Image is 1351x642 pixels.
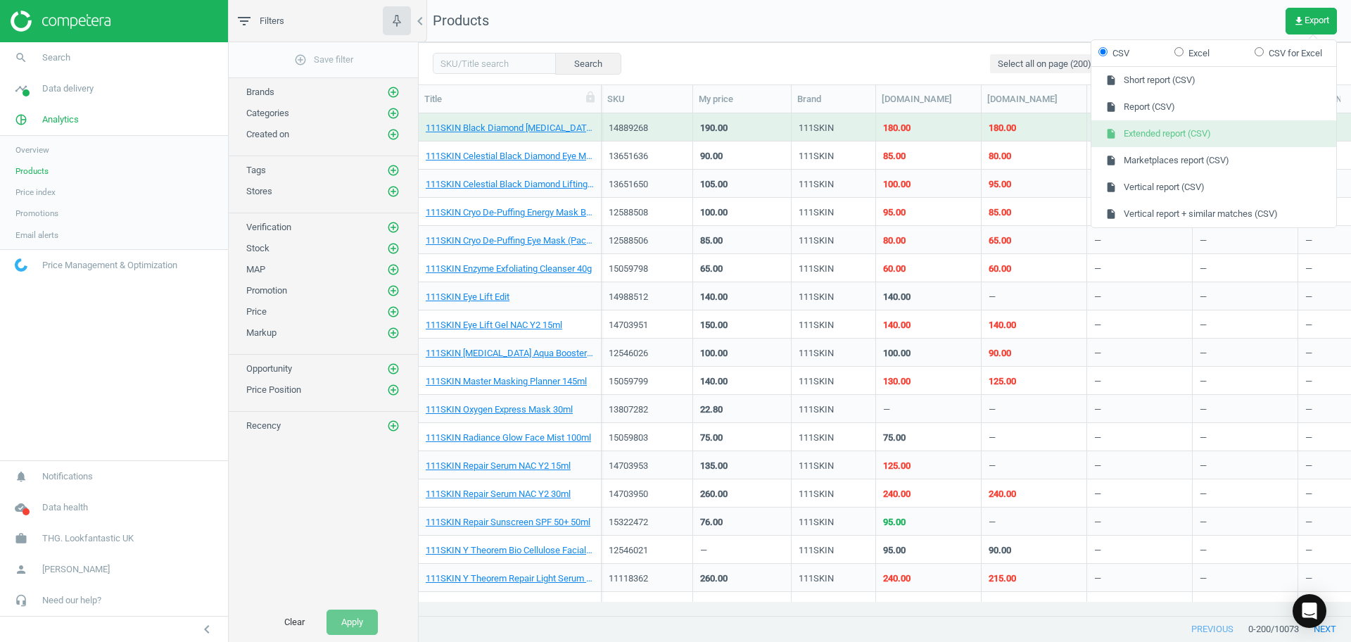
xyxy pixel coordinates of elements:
div: — [989,600,996,618]
div: — [1305,432,1312,449]
div: 14988512 [609,291,685,303]
i: work [8,525,34,552]
span: Data health [42,501,88,514]
button: add_circle_outline [386,127,400,141]
div: — [1305,375,1312,393]
div: — [883,600,890,618]
i: notifications [8,463,34,490]
a: 111SKIN Repair Serum NAC Y2 30ml [426,488,571,501]
button: add_circle_outline [386,263,400,277]
div: — [1094,319,1101,336]
i: add_circle_outline [387,86,400,99]
i: insert_drive_file [1105,182,1117,193]
div: — [1200,403,1207,421]
span: Price Position [246,384,301,395]
div: SKU [607,93,687,106]
button: add_circle_outlineSave filter [229,46,418,74]
button: Clear [269,610,319,635]
button: add_circle_outline [386,305,400,319]
div: 95.00 [883,206,906,219]
div: 22.80 [700,403,723,416]
span: Price index [15,187,56,198]
i: add_circle_outline [387,327,400,339]
button: Extended report (CSV) [1091,120,1336,147]
i: add_circle_outline [387,107,400,120]
div: 76.00 [700,516,723,529]
span: 0 - 200 [1248,623,1271,636]
div: 60.00 [989,263,1011,275]
a: 111SKIN Eye Lift Gel NAC Y2 15ml [426,319,562,332]
i: insert_drive_file [1105,155,1117,166]
div: 111SKIN [799,460,834,477]
div: 111SKIN [799,544,834,562]
div: — [1094,544,1101,562]
div: 215.00 [989,572,1016,585]
i: add_circle_outline [387,420,400,432]
div: 130.00 [883,375,911,388]
span: Notifications [42,470,93,483]
button: chevron_left [189,620,224,638]
div: 100.00 [700,347,728,360]
div: 15059799 [609,375,685,388]
div: 110.00 [1094,600,1122,613]
i: pie_chart_outlined [8,106,34,133]
img: ajHJNr6hYgQAAAAASUVORK5CYII= [11,11,110,32]
div: — [1200,263,1207,280]
div: 260.00 [700,488,728,501]
div: 180.00 [989,122,1016,134]
div: — [1200,488,1207,505]
div: 124.00 [700,600,728,613]
a: AERIN Amber Musk Eau de Parfum - 100ml [426,600,594,613]
a: 111SKIN Eye Lift Edit [426,291,509,303]
button: Apply [326,610,378,635]
button: add_circle_outline [386,326,400,340]
div: 260.00 [700,572,728,585]
div: 14889268 [609,122,685,134]
i: add_circle_outline [387,221,400,234]
div: 12345645 [609,600,685,613]
i: get_app [1293,15,1305,27]
div: 111SKIN [799,178,834,196]
span: MAP [246,264,265,275]
div: Brand [797,93,870,106]
i: add_circle_outline [294,53,307,66]
button: Short report (CSV) [1091,67,1336,94]
i: chevron_left [412,13,429,30]
div: 140.00 [700,291,728,303]
button: add_circle_outline [386,163,400,177]
span: Brands [246,87,274,97]
div: 12588506 [609,234,685,247]
div: 111SKIN [799,488,834,505]
div: Title [424,93,595,106]
div: 111SKIN [799,206,834,224]
div: grid [419,113,1351,602]
div: — [1200,432,1207,449]
div: — [1305,544,1312,562]
div: — [989,432,996,449]
i: timeline [8,75,34,102]
div: 140.00 [883,319,911,332]
div: — [1094,375,1101,393]
i: add_circle_outline [387,284,400,297]
span: Analytics [42,113,79,126]
input: SKU/Title search [433,53,556,74]
span: Select all on page (200) [998,58,1091,70]
div: 14703951 [609,319,685,332]
span: Created on [246,129,289,139]
span: Stores [246,186,272,196]
div: — [989,460,996,477]
span: Email alerts [15,229,58,241]
div: — [1200,347,1207,365]
div: — [1305,488,1312,505]
div: 111SKIN [799,375,834,393]
div: — [989,291,996,308]
button: Vertical report + similar matches (CSV) [1091,201,1336,227]
div: 12588508 [609,206,685,219]
div: — [1094,234,1101,252]
div: 85.00 [883,150,906,163]
div: — [1305,347,1312,365]
div: — [1305,403,1312,421]
div: 240.00 [989,488,1016,501]
i: add_circle_outline [387,128,400,141]
i: insert_drive_file [1105,208,1117,220]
